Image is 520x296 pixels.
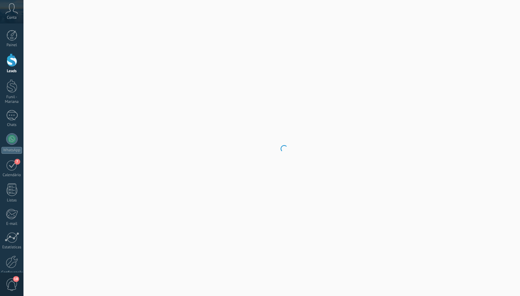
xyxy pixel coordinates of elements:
[1,173,22,178] div: Calendário
[1,43,22,48] div: Painel
[1,270,22,275] div: Configurações
[7,16,17,20] span: Conta
[1,69,22,74] div: Leads
[1,222,22,226] div: E-mail
[1,245,22,250] div: Estatísticas
[14,159,20,165] span: 7
[1,123,22,127] div: Chats
[13,276,19,282] span: 18
[1,198,22,203] div: Listas
[1,95,22,104] div: Funil - Mariana
[1,147,22,154] div: WhatsApp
